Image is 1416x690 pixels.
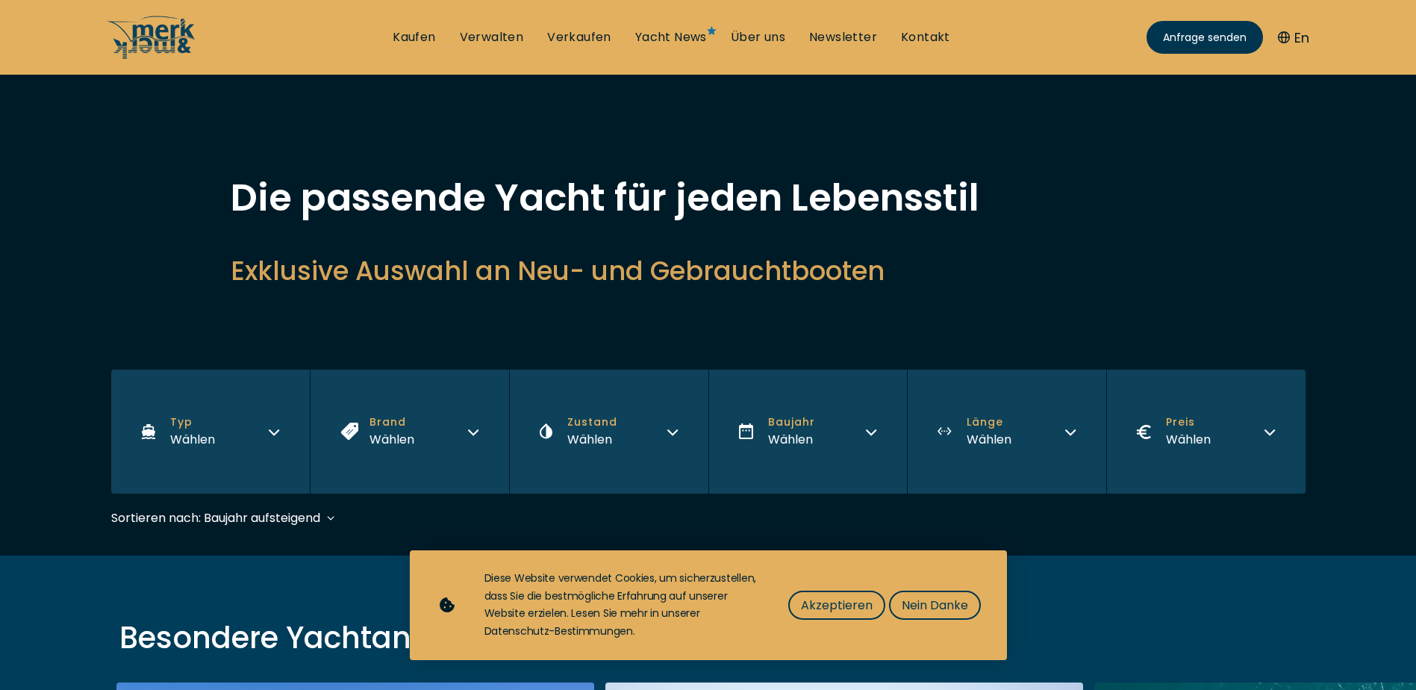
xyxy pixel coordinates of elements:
a: Datenschutz-Bestimmungen [484,624,633,638]
span: Anfrage senden [1163,30,1247,46]
div: Diese Website verwendet Cookies, um sicherzustellen, dass Sie die bestmögliche Erfahrung auf unse... [484,570,758,641]
span: Brand [369,414,414,430]
button: LängeWählen [907,370,1106,494]
button: Akzeptieren [788,591,885,620]
a: Anfrage senden [1147,21,1263,54]
span: Akzeptieren [801,596,873,615]
button: En [1278,28,1309,48]
span: Länge [967,414,1011,430]
a: Newsletter [809,29,877,46]
span: Baujahr [768,414,815,430]
div: Wählen [768,430,815,449]
button: Nein Danke [889,591,981,620]
span: Zustand [567,414,617,430]
div: Wählen [967,430,1011,449]
a: Verwalten [460,29,524,46]
h1: Die passende Yacht für jeden Lebensstil [231,179,1186,217]
div: Wählen [1166,430,1211,449]
button: BrandWählen [310,370,509,494]
a: Yacht News [635,29,707,46]
a: Verkaufen [547,29,611,46]
button: BaujahrWählen [708,370,908,494]
div: Wählen [369,430,414,449]
a: Über uns [731,29,785,46]
button: TypWählen [111,370,311,494]
div: Wählen [567,430,617,449]
div: Sortieren nach: Baujahr aufsteigend [111,509,320,527]
h2: Exklusive Auswahl an Neu- und Gebrauchtbooten [231,252,1186,289]
div: Wählen [170,430,215,449]
span: Typ [170,414,215,430]
button: ZustandWählen [509,370,708,494]
span: Preis [1166,414,1211,430]
a: Kontakt [901,29,950,46]
span: Nein Danke [902,596,968,615]
a: Kaufen [393,29,435,46]
button: PreisWählen [1106,370,1306,494]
